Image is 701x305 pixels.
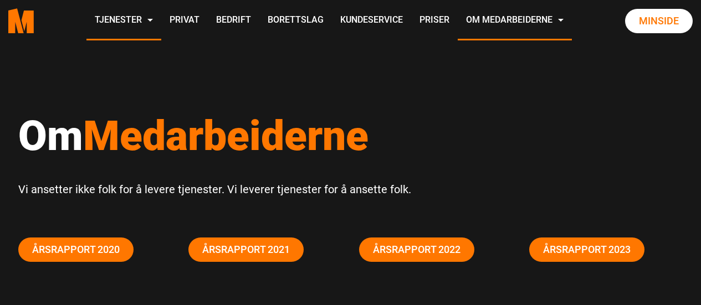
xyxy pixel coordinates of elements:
[86,1,161,40] a: Tjenester
[259,1,332,40] a: Borettslag
[188,237,304,262] a: Årsrapport 2021
[332,1,411,40] a: Kundeservice
[208,1,259,40] a: Bedrift
[18,237,134,262] a: Årsrapport 2020
[411,1,458,40] a: Priser
[18,180,683,199] p: Vi ansetter ikke folk for å levere tjenester. Vi leverer tjenester for å ansette folk.
[83,111,369,160] span: Medarbeiderne
[359,237,474,262] a: Årsrapport 2022
[458,1,572,40] a: Om Medarbeiderne
[18,111,683,161] h1: Om
[625,9,693,33] a: Minside
[529,237,644,262] a: Årsrapport 2023
[161,1,208,40] a: Privat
